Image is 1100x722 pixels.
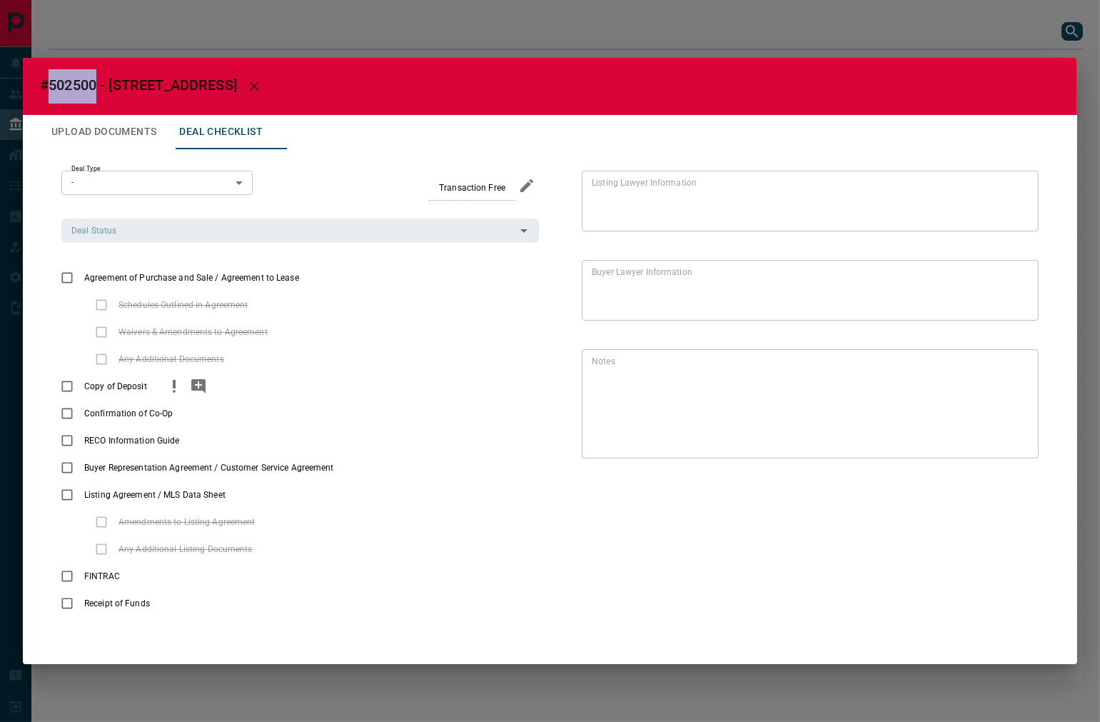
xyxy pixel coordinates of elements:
[115,299,252,311] span: Schedules Outlined in Agreement
[514,221,534,241] button: Open
[115,516,259,528] span: Amendments to Listing Agreement
[81,597,153,610] span: Receipt of Funds
[40,76,237,94] span: #502500 - [STREET_ADDRESS]
[81,488,229,501] span: Listing Agreement / MLS Data Sheet
[61,171,253,195] div: -
[81,570,123,583] span: FINTRAC
[115,353,228,366] span: Any Additional Documents
[186,373,211,400] button: add note
[81,271,303,284] span: Agreement of Purchase and Sale / Agreement to Lease
[71,164,101,174] label: Deal Type
[81,380,151,393] span: Copy of Deposit
[592,355,1023,452] textarea: text field
[515,174,539,198] button: edit
[168,115,274,149] button: Deal Checklist
[162,373,186,400] button: priority
[81,407,176,420] span: Confirmation of Co-Op
[115,326,271,339] span: Waivers & Amendments to Agreement
[592,176,1023,225] textarea: text field
[40,115,168,149] button: Upload Documents
[81,434,183,447] span: RECO Information Guide
[115,543,256,556] span: Any Additional Listing Documents
[592,266,1023,314] textarea: text field
[81,461,338,474] span: Buyer Representation Agreement / Customer Service Agreement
